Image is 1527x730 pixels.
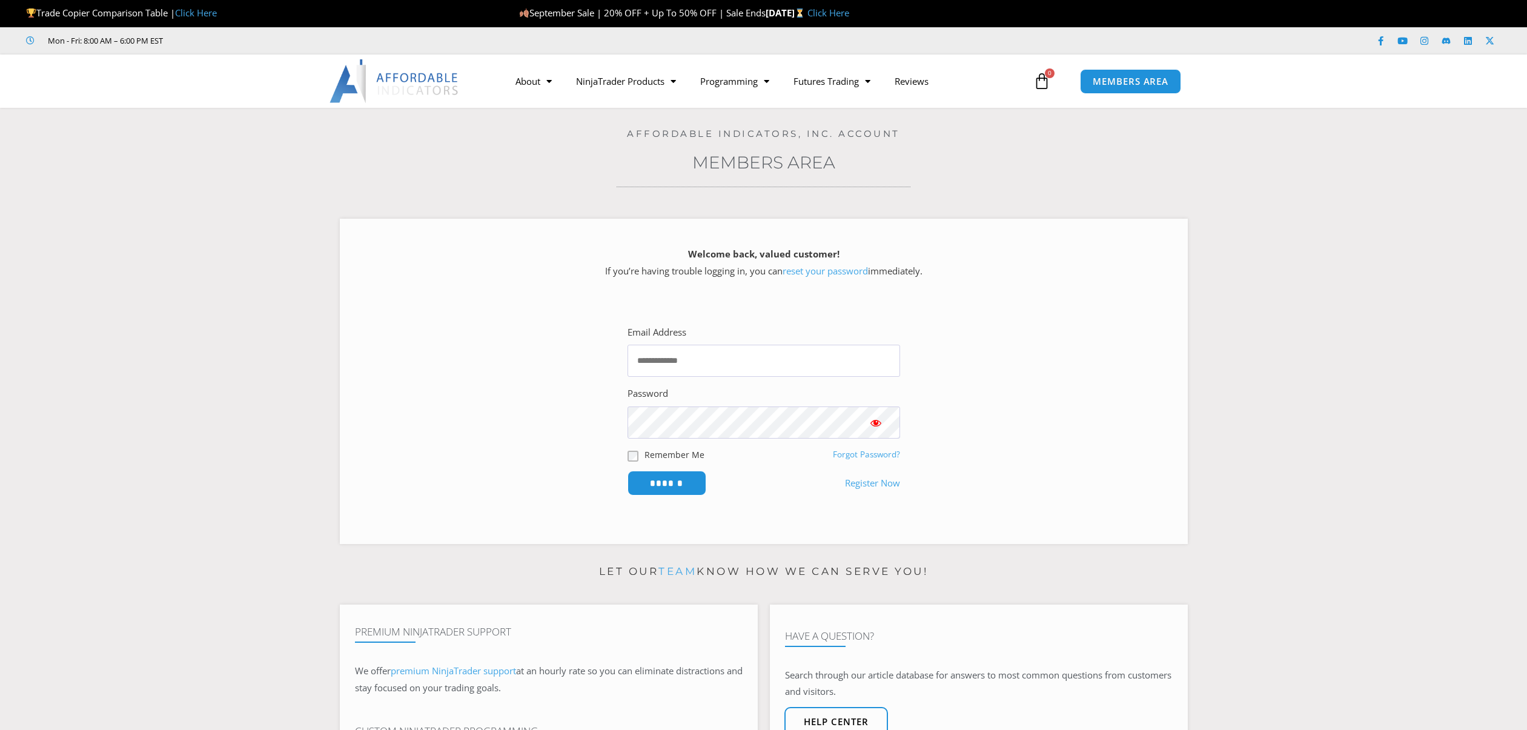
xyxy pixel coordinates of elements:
label: Remember Me [644,448,704,461]
a: NinjaTrader Products [564,67,688,95]
span: at an hourly rate so you can eliminate distractions and stay focused on your trading goals. [355,665,743,694]
img: LogoAI | Affordable Indicators – NinjaTrader [330,59,460,103]
a: Click Here [175,7,217,19]
span: Trade Copier Comparison Table | [26,7,217,19]
span: MEMBERS AREA [1093,77,1168,86]
a: Forgot Password? [833,449,900,460]
a: Register Now [845,475,900,492]
a: About [503,67,564,95]
button: Show password [852,406,900,439]
span: Mon - Fri: 8:00 AM – 6:00 PM EST [45,33,163,48]
a: premium NinjaTrader support [391,665,516,677]
a: Programming [688,67,781,95]
a: reset your password [783,265,868,277]
span: Help center [804,717,869,726]
p: Search through our article database for answers to most common questions from customers and visit... [785,667,1173,701]
label: Email Address [628,324,686,341]
a: Affordable Indicators, Inc. Account [627,128,900,139]
h4: Premium NinjaTrader Support [355,626,743,638]
p: Let our know how we can serve you! [340,562,1188,582]
a: Reviews [883,67,941,95]
img: ⏳ [795,8,804,18]
a: Futures Trading [781,67,883,95]
strong: [DATE] [766,7,807,19]
a: Members Area [692,152,835,173]
nav: Menu [503,67,1030,95]
span: September Sale | 20% OFF + Up To 50% OFF | Sale Ends [519,7,766,19]
h4: Have A Question? [785,630,1173,642]
strong: Welcome back, valued customer! [688,248,840,260]
a: 0 [1015,64,1068,99]
iframe: Customer reviews powered by Trustpilot [180,35,362,47]
span: 0 [1045,68,1055,78]
img: 🍂 [520,8,529,18]
a: team [658,565,697,577]
span: We offer [355,665,391,677]
a: MEMBERS AREA [1080,69,1181,94]
a: Click Here [807,7,849,19]
label: Password [628,385,668,402]
img: 🏆 [27,8,36,18]
p: If you’re having trouble logging in, you can immediately. [361,246,1167,280]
